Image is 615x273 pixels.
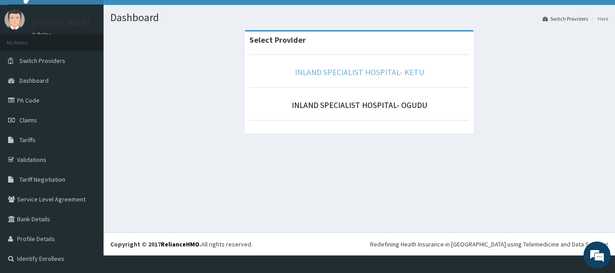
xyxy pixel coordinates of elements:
strong: Select Provider [249,35,306,45]
span: Tariff Negotiation [19,175,65,183]
a: Switch Providers [543,15,588,22]
a: RelianceHMO [161,240,199,248]
footer: All rights reserved. [104,233,615,255]
span: Dashboard [19,76,49,85]
span: Claims [19,116,37,124]
span: Tariffs [19,136,36,144]
div: Redefining Heath Insurance in [GEOGRAPHIC_DATA] using Telemedicine and Data Science! [370,240,608,249]
a: INLAND SPECIALIST HOSPITAL- OGUDU [292,100,427,110]
h1: Dashboard [110,12,608,23]
span: Switch Providers [19,57,65,65]
p: [PERSON_NAME] [32,19,90,27]
a: INLAND SPECIALIST HOSPITAL- KETU [295,67,424,77]
img: User Image [5,9,25,30]
li: Here [589,15,608,22]
a: Online [32,31,53,38]
strong: Copyright © 2017 . [110,240,201,248]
